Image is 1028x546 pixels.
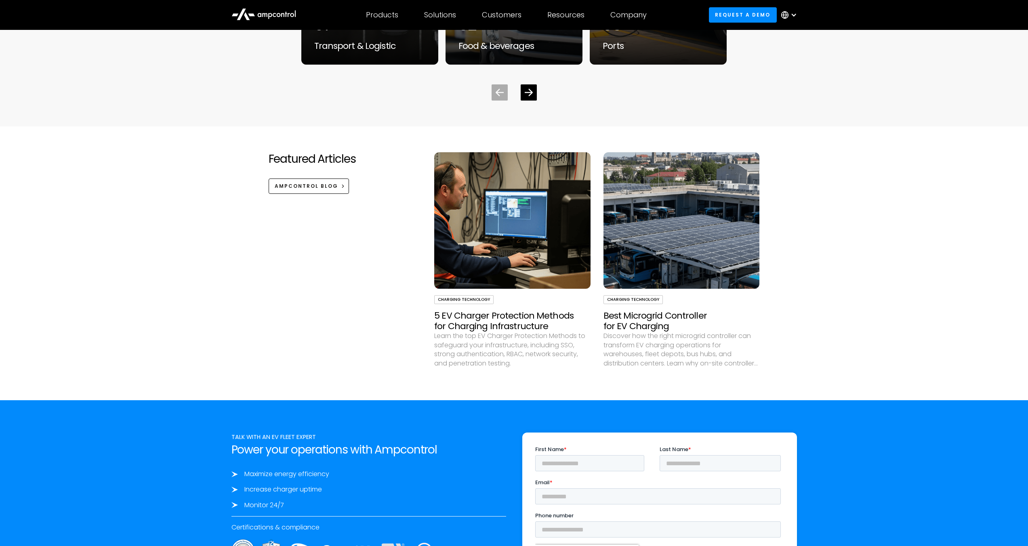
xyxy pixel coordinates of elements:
div: Company [610,10,647,19]
div: Maximize energy efficiency [244,470,329,479]
div: 01 [314,15,425,34]
a: Charging TechnologyBest Microgrid Controller for EV ChargingDiscover how the right microgrid cont... [603,152,760,374]
div: Previous slide [492,84,508,101]
div: Resources [547,10,584,19]
div: Transport & Logistic [314,41,425,51]
div: Customers [482,10,521,19]
div: Certifications & compliance [231,523,506,532]
h3: 5 EV Charger Protection Methods for Charging Infrastructure [434,311,591,332]
a: Request a demo [709,7,777,22]
div: TALK WITH AN EV FLEET EXPERT [231,433,506,441]
p: Learn the top EV Charger Protection Methods to safeguard your infrastructure, including SSO, stro... [434,332,591,368]
a: Ampcontrol Blog [269,178,349,193]
div: Monitor 24/7 [244,501,284,510]
div: Ports [603,41,714,51]
div: Charging Technology [603,295,663,304]
h3: Best Microgrid Controller for EV Charging [603,311,760,332]
div: Ampcontrol Blog [275,183,338,190]
div: 03 [603,15,714,34]
div: Next slide [521,84,537,101]
h2: Featured Articles [269,152,356,166]
p: Discover how the right microgrid controller can transform EV charging operations for warehouses, ... [603,332,760,368]
a: Charging Technology5 EV Charger Protection Methods for Charging InfrastructureLearn the top EV Ch... [434,152,591,374]
div: 02 [458,15,570,34]
div: Solutions [424,10,456,19]
div: Products [366,10,398,19]
h2: Power your operations with Ampcontrol [231,443,506,457]
div: Increase charger uptime [244,485,322,494]
div: Food & beverages [458,41,570,51]
div: Charging Technology [434,295,494,304]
